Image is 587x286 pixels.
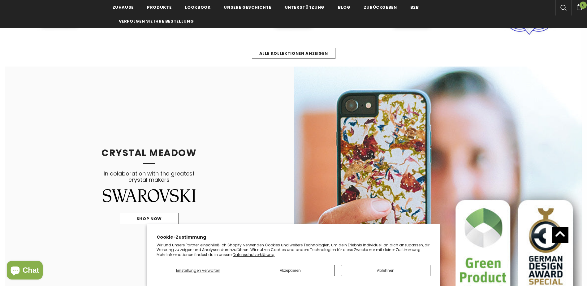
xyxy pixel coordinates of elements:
[246,265,335,276] button: Akzeptieren
[103,170,196,199] span: In colaboration with the greatest crystal makers
[120,213,179,224] a: Shop Now
[341,265,430,276] button: Ablehnen
[571,3,587,10] a: 0
[5,261,45,281] inbox-online-store-chat: Onlineshop-Chat von Shopify
[338,4,351,10] span: Blog
[224,4,271,10] span: Unsere Geschichte
[103,189,196,202] img: Swarovski Logo
[580,2,587,9] span: 0
[176,268,220,273] span: Einstellungen verwalten
[185,4,210,10] span: Lookbook
[364,4,397,10] span: Zurückgeben
[101,146,196,159] span: CRYSTAL MEADOW
[119,14,194,28] a: Verfolgen Sie Ihre Bestellung
[252,48,335,59] a: Alle Kollektionen anzeigen
[410,4,419,10] span: B2B
[259,50,328,56] span: Alle Kollektionen anzeigen
[147,4,171,10] span: Produkte
[285,4,325,10] span: Unterstützung
[113,4,134,10] span: Zuhause
[119,18,194,24] span: Verfolgen Sie Ihre Bestellung
[136,216,162,222] span: Shop Now
[157,243,430,257] p: Wir und unsere Partner, einschließlich Shopify, verwenden Cookies und weitere Technologien, um de...
[157,265,240,276] button: Einstellungen verwalten
[157,234,430,240] h2: Cookie-Zustimmung
[233,252,274,257] a: Datenschutzerklärung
